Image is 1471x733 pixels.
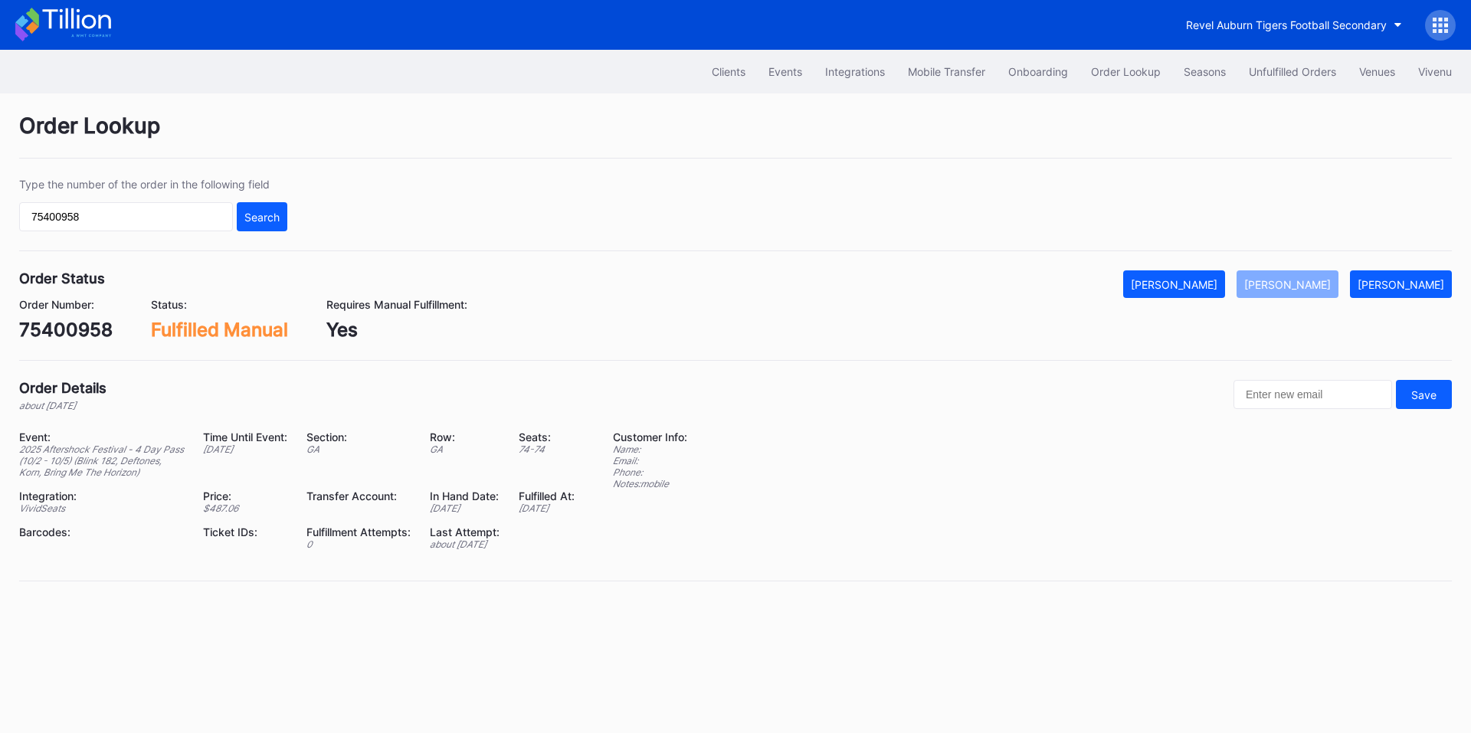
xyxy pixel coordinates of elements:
[430,525,500,538] div: Last Attempt:
[1237,57,1348,86] button: Unfulfilled Orders
[825,65,885,78] div: Integrations
[237,202,287,231] button: Search
[1359,65,1395,78] div: Venues
[1186,18,1387,31] div: Revel Auburn Tigers Football Secondary
[19,525,184,538] div: Barcodes:
[203,443,287,455] div: [DATE]
[326,319,467,341] div: Yes
[430,489,500,502] div: In Hand Date:
[1411,388,1437,401] div: Save
[757,57,814,86] button: Events
[1237,270,1338,298] button: [PERSON_NAME]
[203,502,287,514] div: $ 487.06
[306,430,411,443] div: Section:
[19,502,184,514] div: VividSeats
[19,113,1452,159] div: Order Lookup
[613,430,687,443] div: Customer Info:
[203,489,287,502] div: Price:
[1184,65,1226,78] div: Seasons
[203,430,287,443] div: Time Until Event:
[19,443,184,478] div: 2025 Aftershock Festival - 4 Day Pass (10/2 - 10/5) (Blink 182, Deftones, Korn, Bring Me The Hori...
[1358,278,1444,291] div: [PERSON_NAME]
[613,443,687,455] div: Name:
[306,525,411,538] div: Fulfillment Attempts:
[19,319,113,341] div: 75400958
[1348,57,1407,86] button: Venues
[519,443,575,455] div: 74 - 74
[700,57,757,86] button: Clients
[151,319,288,341] div: Fulfilled Manual
[1131,278,1217,291] div: [PERSON_NAME]
[1407,57,1463,86] button: Vivenu
[19,380,106,396] div: Order Details
[908,65,985,78] div: Mobile Transfer
[1244,278,1331,291] div: [PERSON_NAME]
[244,211,280,224] div: Search
[1091,65,1161,78] div: Order Lookup
[519,502,575,514] div: [DATE]
[19,489,184,502] div: Integration:
[1175,11,1414,39] button: Revel Auburn Tigers Football Secondary
[1233,380,1392,409] input: Enter new email
[19,178,287,191] div: Type the number of the order in the following field
[19,298,113,311] div: Order Number:
[19,270,105,286] div: Order Status
[1396,380,1452,409] button: Save
[613,478,687,489] div: Notes: mobile
[814,57,896,86] button: Integrations
[306,443,411,455] div: GA
[613,455,687,466] div: Email:
[430,443,500,455] div: GA
[151,298,288,311] div: Status:
[306,538,411,550] div: 0
[1249,65,1336,78] div: Unfulfilled Orders
[519,489,575,502] div: Fulfilled At:
[712,65,745,78] div: Clients
[1418,65,1452,78] div: Vivenu
[1350,270,1452,298] button: [PERSON_NAME]
[19,400,106,411] div: about [DATE]
[896,57,997,86] button: Mobile Transfer
[19,202,233,231] input: GT59662
[1079,57,1172,86] button: Order Lookup
[1172,57,1237,86] button: Seasons
[19,430,184,443] div: Event:
[430,502,500,514] div: [DATE]
[1123,270,1225,298] button: [PERSON_NAME]
[306,489,411,502] div: Transfer Account:
[768,65,802,78] div: Events
[430,538,500,550] div: about [DATE]
[326,298,467,311] div: Requires Manual Fulfillment:
[613,466,687,478] div: Phone:
[1008,65,1068,78] div: Onboarding
[997,57,1079,86] button: Onboarding
[203,525,287,538] div: Ticket IDs:
[519,430,575,443] div: Seats:
[430,430,500,443] div: Row:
